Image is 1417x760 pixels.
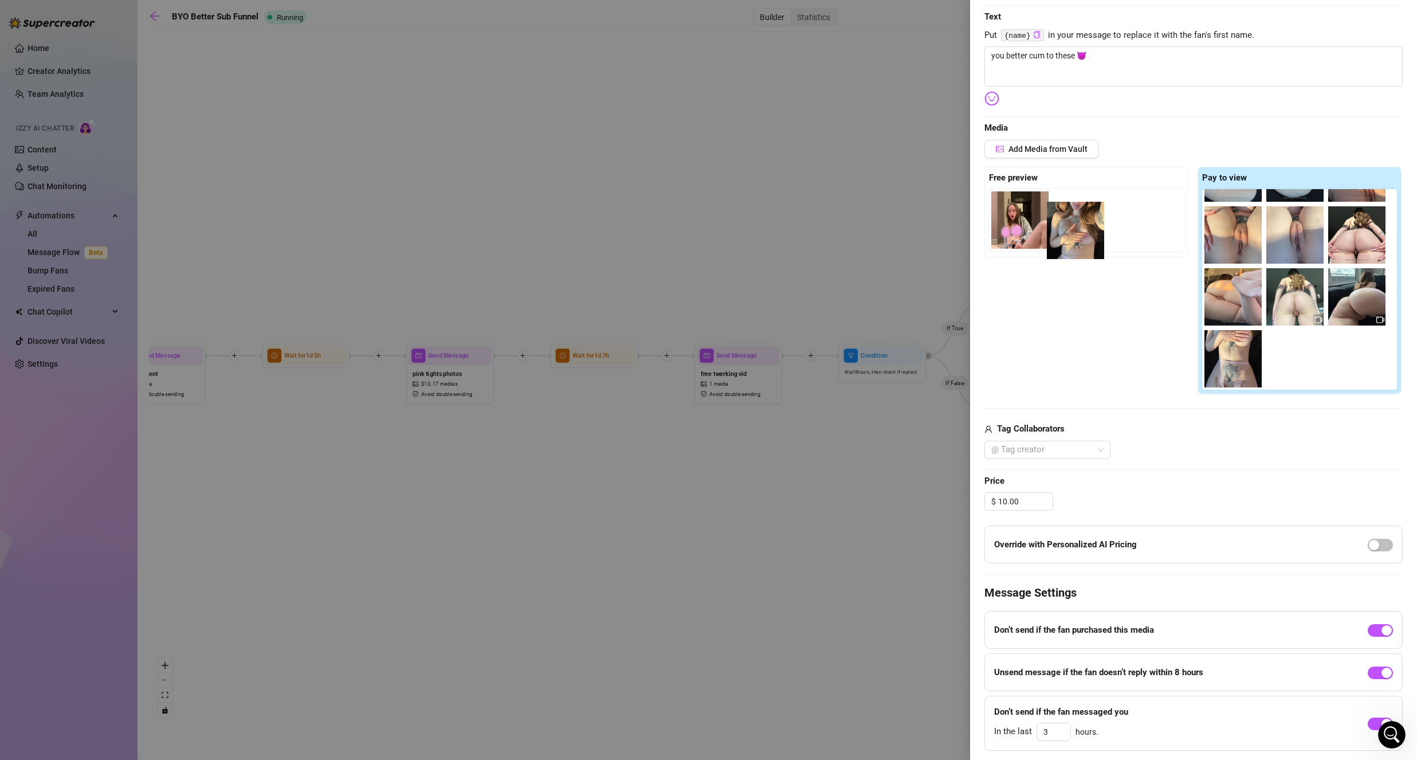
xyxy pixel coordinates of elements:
textarea: you better cum to these 😈 [984,46,1403,87]
strong: Price [984,476,1004,486]
button: Find a time [23,227,206,250]
iframe: Intercom live chat [1378,721,1406,749]
h4: Message Settings [984,585,1403,601]
strong: Unsend message if the fan doesn’t reply within 8 hours [994,667,1203,677]
button: Click to Copy [1033,31,1041,40]
div: Feature update [23,354,92,367]
img: svg%3e [984,91,999,106]
img: Profile image for Ella [23,162,46,185]
input: Free [998,493,1053,510]
strong: Override with Personalized AI Pricing [994,539,1137,550]
span: Help [134,386,152,394]
button: Help [115,358,172,403]
strong: Free preview [989,173,1038,183]
img: logo [23,22,112,40]
span: Home [15,386,41,394]
p: How can we help? [23,101,206,120]
strong: Media [984,123,1008,133]
div: hours. [994,723,1128,741]
div: [PERSON_NAME] [51,173,117,185]
strong: Text [984,11,1001,22]
span: picture [996,145,1004,153]
button: Add Media from Vault [984,140,1099,158]
code: {name} [1001,29,1044,41]
div: Profile image for Nir [180,18,203,41]
strong: Tag Collaborators [997,424,1065,434]
button: News [172,358,229,403]
strong: Pay to view [1202,173,1247,183]
span: copy [1033,31,1041,38]
p: Hi Luv 👋 [23,81,206,101]
img: Super Mass, Dark Mode, Message Library & Bump Improvements [12,265,217,345]
div: Profile image for Joe [158,18,181,41]
strong: Don’t send if the fan messaged you [994,707,1128,717]
div: Profile image for EllaI put the preview in the frere preview. hit save next to cancel. then save ... [12,152,217,194]
span: Add Media from Vault [1008,144,1088,154]
button: Messages [57,358,115,403]
div: Recent message [23,144,206,156]
span: News [190,386,211,394]
span: In the last [994,725,1032,739]
span: Put in your message to replace it with the fan's first name. [984,29,1403,42]
div: Super Mass, Dark Mode, Message Library & Bump ImprovementsFeature update [11,264,218,422]
img: Profile image for Ella [136,18,159,41]
span: Messages [66,386,106,394]
strong: Don’t send if the fan purchased this media [994,625,1154,635]
div: Schedule a FREE consulting call: [23,210,206,222]
div: • 3h ago [120,173,152,185]
div: Recent messageProfile image for EllaI put the preview in the frere preview. hit save next to canc... [11,135,218,195]
span: user [984,422,992,436]
span: I put the preview in the frere preview. hit save next to cancel. then save it again for the whole... [51,162,529,171]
